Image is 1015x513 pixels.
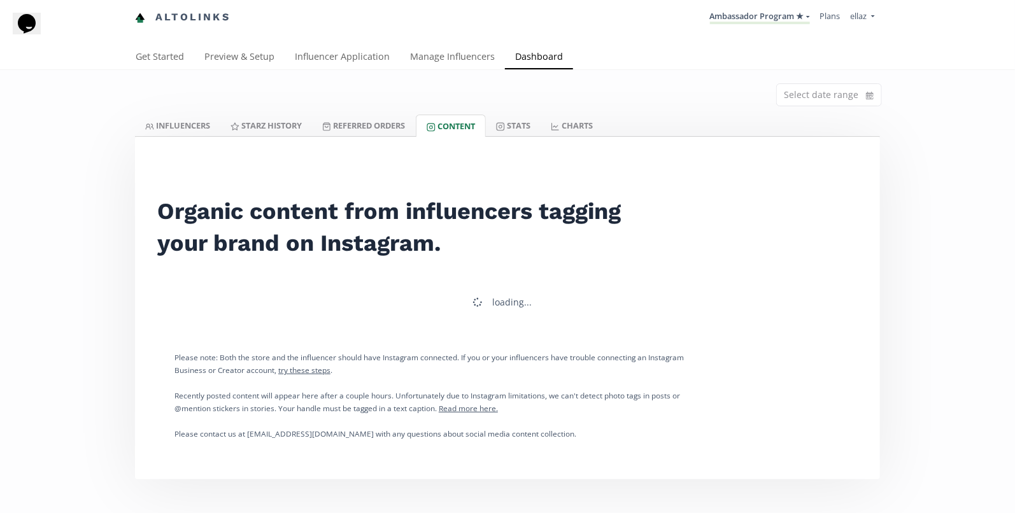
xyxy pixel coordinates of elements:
[710,10,810,24] a: Ambassador Program ★
[851,10,875,25] a: ellaz
[135,7,231,28] a: Altolinks
[400,45,505,71] a: Manage Influencers
[541,115,603,136] a: CHARTS
[135,13,145,23] img: favicon-32x32.png
[13,13,53,51] iframe: chat widget
[486,115,541,136] a: Stats
[125,45,194,71] a: Get Started
[220,115,312,136] a: Starz HISTORY
[194,45,285,71] a: Preview & Setup
[157,195,637,259] h2: Organic content from influencers tagging your brand on Instagram.
[866,89,874,102] svg: calendar
[285,45,400,71] a: Influencer Application
[174,390,680,413] small: Recently posted content will appear here after a couple hours. Unfortunately due to Instagram lim...
[174,428,576,439] small: Please contact us at [EMAIL_ADDRESS][DOMAIN_NAME] with any questions about social media content c...
[851,10,867,22] span: ellaz
[820,10,841,22] a: Plans
[439,403,498,413] a: Read more here.
[174,352,684,375] small: Please note: Both the store and the influencer should have Instagram connected. If you or your in...
[135,115,220,136] a: INFLUENCERS
[416,115,486,137] a: Content
[505,45,573,71] a: Dashboard
[312,115,415,136] a: Referred Orders
[278,365,330,375] a: try these steps
[492,296,532,309] div: loading...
